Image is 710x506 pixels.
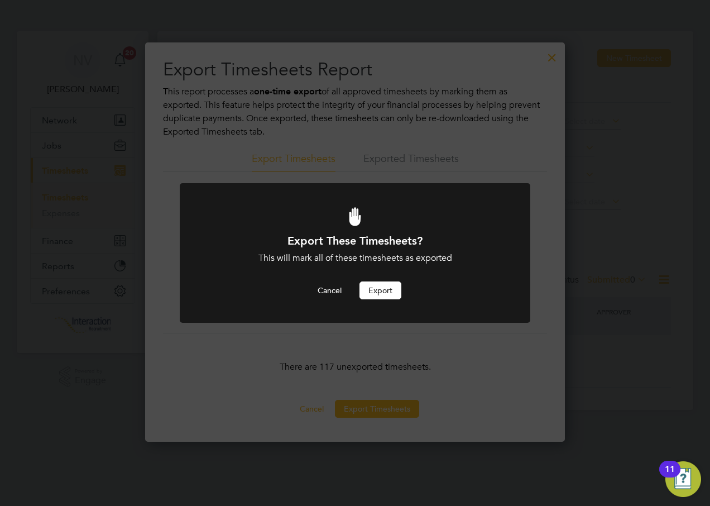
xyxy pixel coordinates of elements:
button: Export [359,281,401,299]
h1: Export These Timesheets? [210,233,500,248]
button: Open Resource Center, 11 new notifications [665,461,701,497]
button: Cancel [309,281,351,299]
div: 11 [665,469,675,484]
div: This will mark all of these timesheets as exported [210,252,500,264]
